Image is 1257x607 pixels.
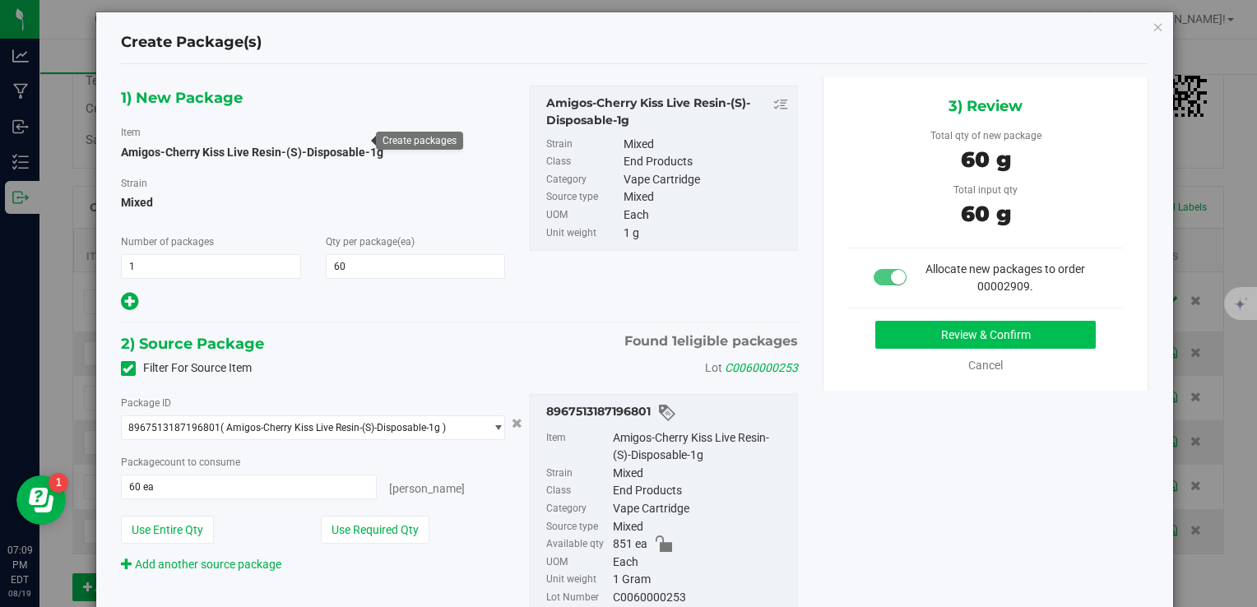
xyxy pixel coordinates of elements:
button: Review & Confirm [875,321,1096,349]
span: 8967513187196801 [128,422,220,433]
div: Vape Cartridge [613,500,789,518]
label: Source type [546,188,620,206]
button: Use Required Qty [321,516,429,544]
div: C0060000253 [613,589,789,607]
span: Amigos-Cherry Kiss Live Resin-(S)-Disposable-1g [121,146,383,159]
label: UOM [546,206,620,225]
div: 8967513187196801 [546,403,788,423]
div: Each [624,206,788,225]
label: Unit weight [546,225,620,243]
input: 60 [327,255,505,278]
span: Qty per package [326,236,415,248]
div: Amigos-Cherry Kiss Live Resin-(S)-Disposable-1g [546,95,788,129]
span: 60 g [961,201,1011,227]
span: Allocate new packages to order 00002909. [925,262,1085,293]
span: Number of packages [121,236,214,248]
label: Filter For Source Item [121,359,252,377]
label: Source type [546,518,609,536]
label: Item [546,429,609,465]
label: UOM [546,554,609,572]
input: 60 ea [122,475,377,498]
div: Mixed [624,136,788,154]
label: Item [121,125,141,140]
span: 1) New Package [121,86,243,110]
span: 2) Source Package [121,331,264,356]
span: 851 ea [613,535,647,554]
div: End Products [613,482,789,500]
div: 1 g [624,225,788,243]
label: Lot Number [546,589,609,607]
div: End Products [624,153,788,171]
div: Amigos-Cherry Kiss Live Resin-(S)-Disposable-1g [613,429,789,465]
div: Mixed [613,518,789,536]
span: C0060000253 [725,361,798,374]
span: Mixed [121,190,506,215]
iframe: Resource center [16,475,66,525]
div: Mixed [613,465,789,483]
span: Package to consume [121,456,240,468]
span: Package ID [121,397,171,409]
span: 3) Review [949,94,1023,118]
span: Found eligible packages [624,331,798,351]
a: Add another source package [121,558,281,571]
button: Cancel button [507,411,527,435]
div: Each [613,554,789,572]
button: Use Entire Qty [121,516,214,544]
label: Strain [121,176,147,191]
h4: Create Package(s) [121,32,262,53]
span: count [160,456,185,468]
span: Total qty of new package [930,130,1041,141]
div: 1 Gram [613,571,789,589]
span: 1 [672,333,677,349]
span: Total input qty [953,184,1018,196]
a: Cancel [968,359,1003,372]
label: Strain [546,465,609,483]
div: Create packages [383,135,457,146]
span: ( Amigos-Cherry Kiss Live Resin-(S)-Disposable-1g ) [220,422,446,433]
label: Available qty [546,535,609,554]
label: Strain [546,136,620,154]
label: Class [546,153,620,171]
span: [PERSON_NAME] [389,482,465,495]
label: Category [546,171,620,189]
span: (ea) [397,236,415,248]
span: Lot [705,361,722,374]
iframe: Resource center unread badge [49,473,68,493]
label: Class [546,482,609,500]
span: 60 g [961,146,1011,173]
label: Category [546,500,609,518]
div: Vape Cartridge [624,171,788,189]
input: 1 [122,255,300,278]
label: Unit weight [546,571,609,589]
span: select [484,416,504,439]
span: Add new output [121,298,138,311]
div: Mixed [624,188,788,206]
